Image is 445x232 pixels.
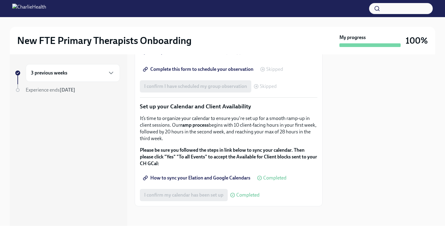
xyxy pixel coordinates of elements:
[180,122,209,128] strong: ramp process
[263,176,286,180] span: Completed
[266,67,283,72] span: Skipped
[140,115,317,142] p: It’s time to organize your calendar to ensure you're set up for a smooth ramp-up in client sessio...
[144,66,253,72] span: Complete this form to schedule your observation
[230,50,247,55] span: Skipped
[31,70,67,76] h6: 3 previous weeks
[26,87,75,93] span: Experience ends
[339,34,366,41] strong: My progress
[140,147,317,166] strong: Please be sure you followed the steps in link below to sync your calendar. Then please click "Yes...
[26,64,120,82] div: 3 previous weeks
[260,84,277,89] span: Skipped
[140,103,317,111] p: Set up your Calendar and Client Availability
[140,172,255,184] a: How to sync your Elation and Google Calendars
[236,193,260,198] span: Completed
[17,34,192,47] h2: New FTE Primary Therapists Onboarding
[140,63,258,75] a: Complete this form to schedule your observation
[60,87,75,93] strong: [DATE]
[144,175,250,181] span: How to sync your Elation and Google Calendars
[406,35,428,46] h3: 100%
[12,4,46,13] img: CharlieHealth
